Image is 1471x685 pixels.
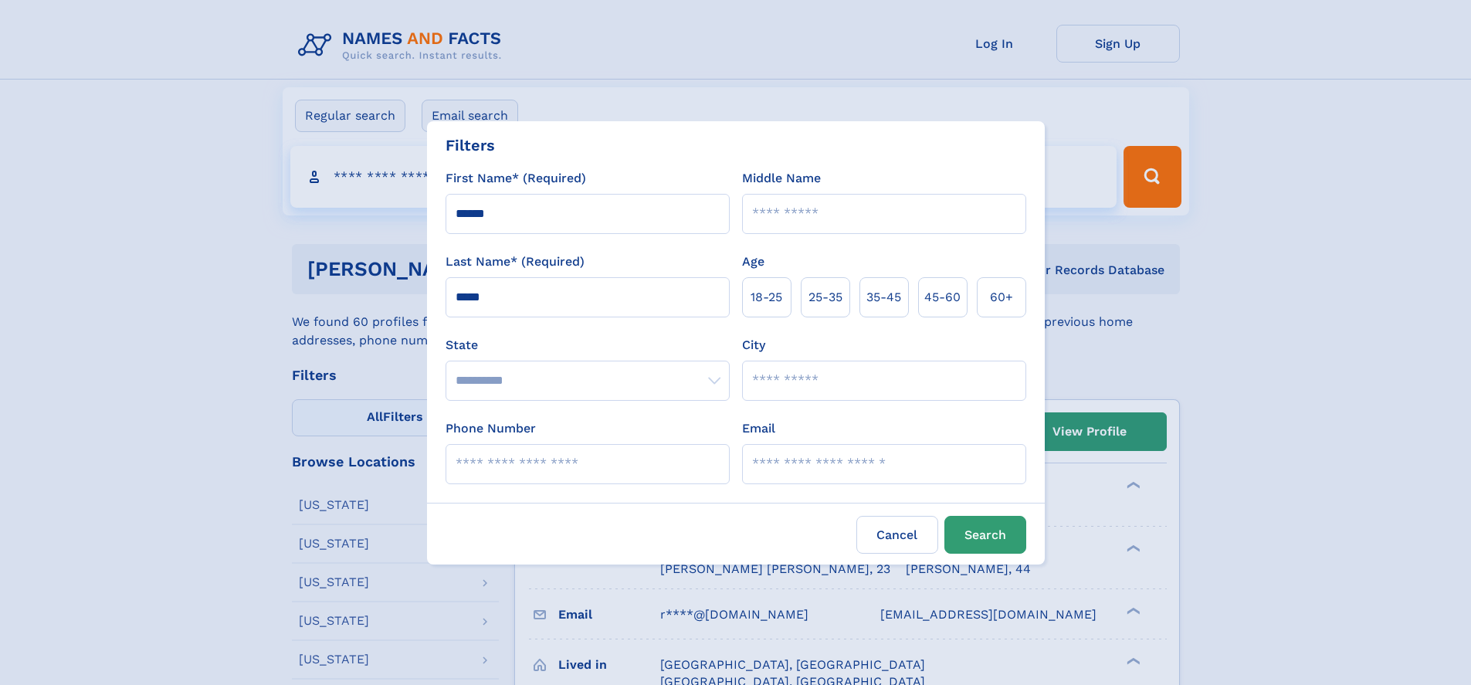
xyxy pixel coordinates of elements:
[742,336,765,354] label: City
[446,134,495,157] div: Filters
[446,253,585,271] label: Last Name* (Required)
[808,288,842,307] span: 25‑35
[866,288,901,307] span: 35‑45
[446,419,536,438] label: Phone Number
[742,169,821,188] label: Middle Name
[742,419,775,438] label: Email
[751,288,782,307] span: 18‑25
[446,169,586,188] label: First Name* (Required)
[944,516,1026,554] button: Search
[742,253,764,271] label: Age
[924,288,961,307] span: 45‑60
[446,336,730,354] label: State
[990,288,1013,307] span: 60+
[856,516,938,554] label: Cancel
